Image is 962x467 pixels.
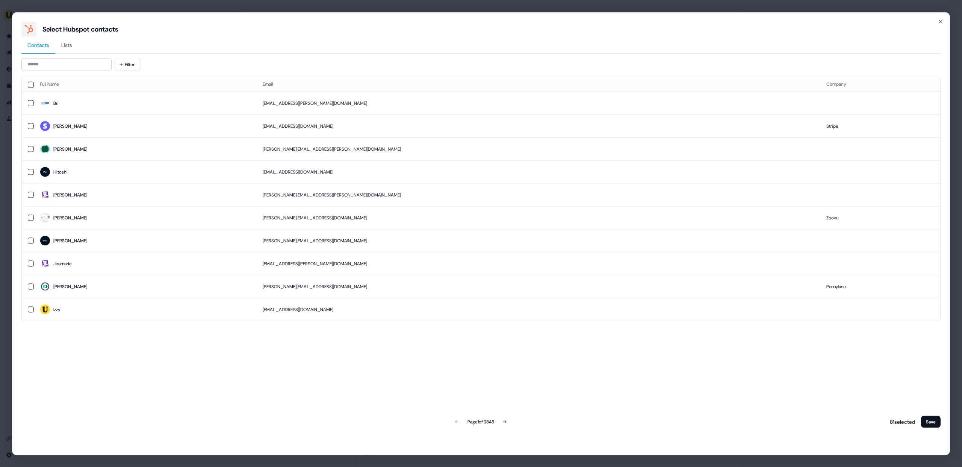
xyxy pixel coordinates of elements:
td: [EMAIL_ADDRESS][PERSON_NAME][DOMAIN_NAME] [257,252,820,275]
div: [PERSON_NAME] [53,237,87,245]
td: [EMAIL_ADDRESS][DOMAIN_NAME] [257,115,820,138]
div: Bri [53,100,59,107]
td: [EMAIL_ADDRESS][DOMAIN_NAME] [257,160,820,183]
span: Lists [61,41,72,48]
div: [PERSON_NAME] [53,191,87,199]
th: Full Name [34,77,257,92]
th: Email [257,77,820,92]
p: 81 selected [887,418,915,425]
td: [PERSON_NAME][EMAIL_ADDRESS][DOMAIN_NAME] [257,229,820,252]
span: Contacts [27,41,49,48]
div: Select Hubspot contacts [42,24,118,33]
td: Pennylane [820,275,940,298]
div: Jeamarie [53,260,72,268]
td: Zoovu [820,206,940,229]
div: [PERSON_NAME] [53,283,87,290]
div: [PERSON_NAME] [53,145,87,153]
td: [PERSON_NAME][EMAIL_ADDRESS][PERSON_NAME][DOMAIN_NAME] [257,183,820,206]
div: Izzy [53,306,61,313]
td: [PERSON_NAME][EMAIL_ADDRESS][DOMAIN_NAME] [257,275,820,298]
td: [PERSON_NAME][EMAIL_ADDRESS][PERSON_NAME][DOMAIN_NAME] [257,138,820,160]
div: [PERSON_NAME] [53,122,87,130]
div: Page 1 of 2848 [467,418,494,425]
td: [PERSON_NAME][EMAIL_ADDRESS][DOMAIN_NAME] [257,206,820,229]
div: Hitoshi [53,168,68,176]
td: [EMAIL_ADDRESS][DOMAIN_NAME] [257,298,820,321]
td: Stripe [820,115,940,138]
button: Filter [115,58,141,70]
th: Company [820,77,940,92]
div: [PERSON_NAME] [53,214,87,222]
button: Save [921,416,941,428]
td: [EMAIL_ADDRESS][PERSON_NAME][DOMAIN_NAME] [257,92,820,115]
